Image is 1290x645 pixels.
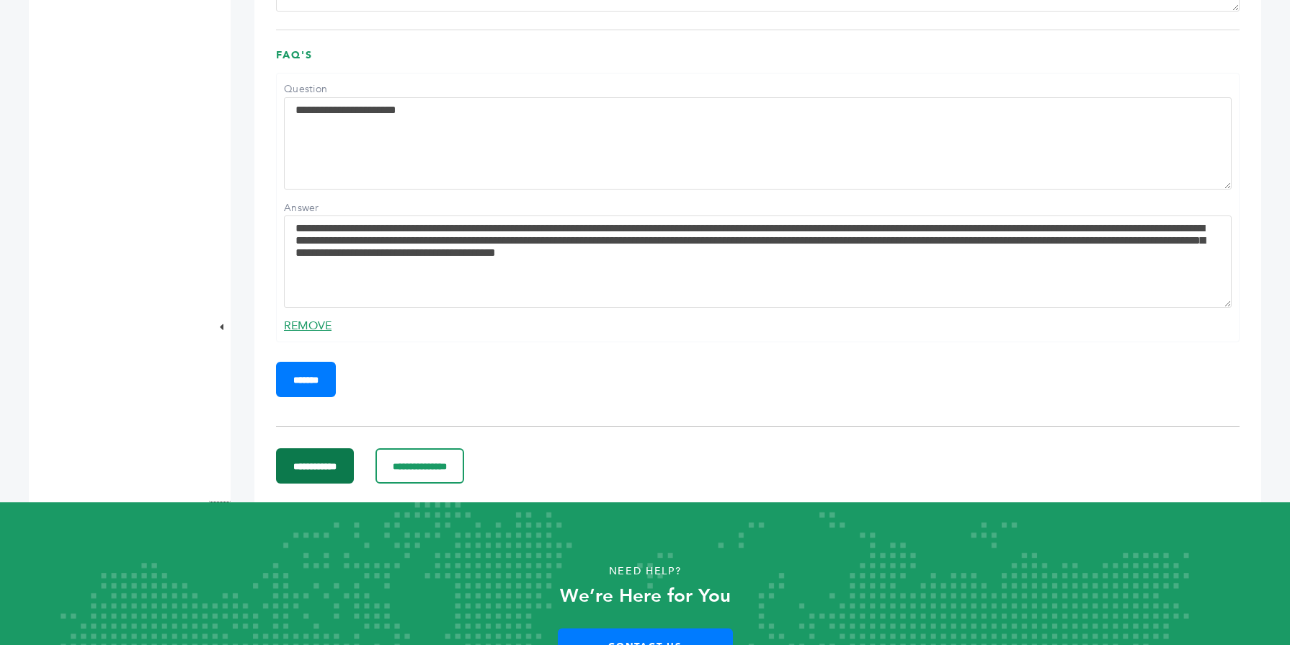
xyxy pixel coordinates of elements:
[284,201,385,215] label: Answer
[560,583,731,609] strong: We’re Here for You
[284,318,332,334] a: REMOVE
[284,82,385,97] label: Question
[65,561,1226,582] p: Need Help?
[276,48,1240,74] h3: FAQ's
